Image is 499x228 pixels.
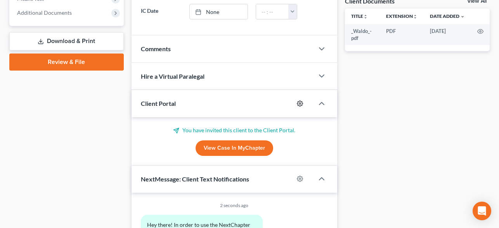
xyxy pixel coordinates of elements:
[141,45,171,52] span: Comments
[17,9,72,16] span: Additional Documents
[351,13,368,19] a: Titleunfold_more
[386,13,418,19] a: Extensionunfold_more
[141,100,176,107] span: Client Portal
[460,14,465,19] i: expand_more
[9,32,124,50] a: Download & Print
[196,140,273,156] a: View Case in MyChapter
[430,13,465,19] a: Date Added expand_more
[9,54,124,71] a: Review & File
[141,202,328,209] div: 2 seconds ago
[190,4,248,19] a: None
[424,24,471,45] td: [DATE]
[137,4,186,19] label: IC Date
[380,24,424,45] td: PDF
[256,4,289,19] input: -- : --
[141,73,204,80] span: Hire a Virtual Paralegal
[141,175,249,183] span: NextMessage: Client Text Notifications
[345,24,380,45] td: _Waldo_-pdf
[473,202,491,220] div: Open Intercom Messenger
[141,126,328,134] p: You have invited this client to the Client Portal.
[363,14,368,19] i: unfold_more
[413,14,418,19] i: unfold_more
